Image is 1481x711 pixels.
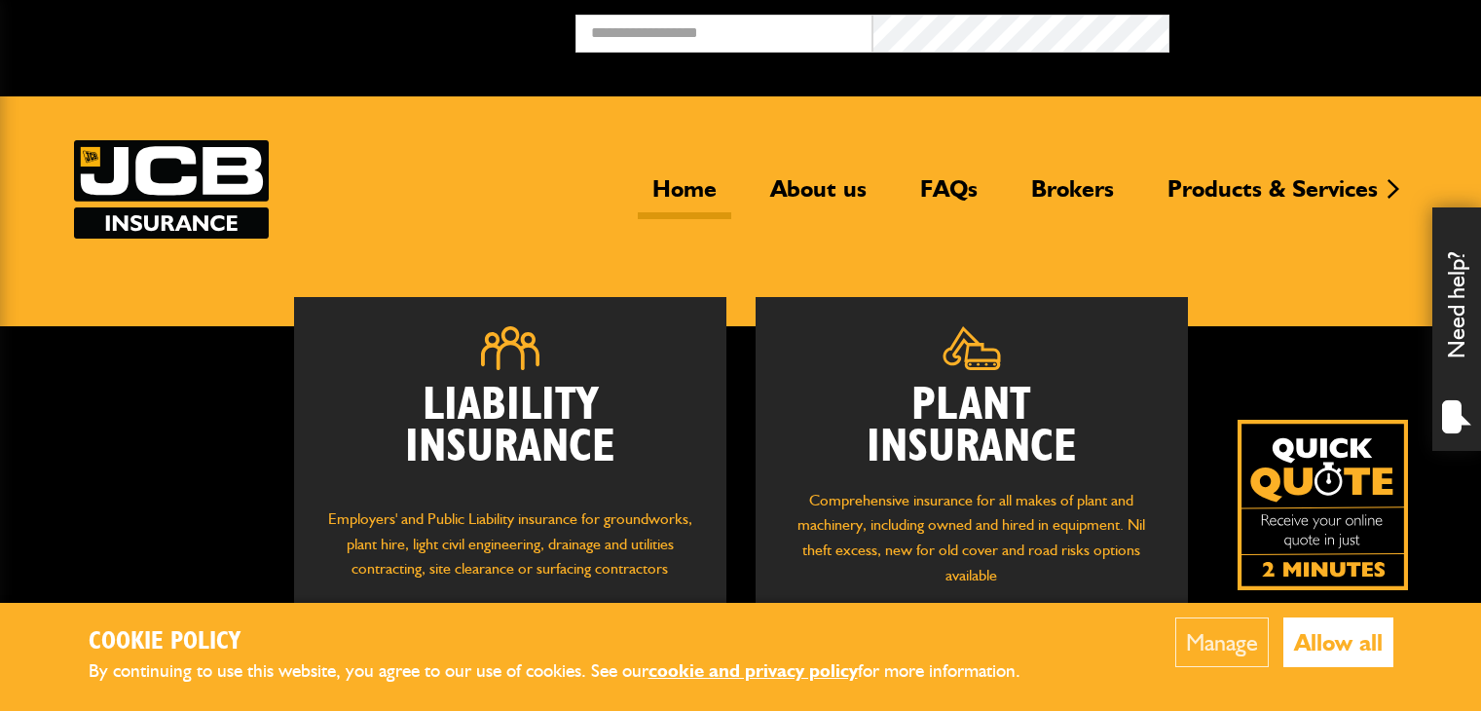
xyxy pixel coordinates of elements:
button: Broker Login [1169,15,1466,45]
a: FAQs [906,174,992,219]
p: Employers' and Public Liability insurance for groundworks, plant hire, light civil engineering, d... [323,506,697,600]
a: cookie and privacy policy [648,659,858,682]
a: About us [756,174,881,219]
p: By continuing to use this website, you agree to our use of cookies. See our for more information. [89,656,1053,687]
h2: Plant Insurance [785,385,1159,468]
button: Allow all [1283,617,1393,667]
a: Brokers [1017,174,1129,219]
a: Home [638,174,731,219]
h2: Liability Insurance [323,385,697,488]
div: Need help? [1432,207,1481,451]
a: JCB Insurance Services [74,140,269,239]
button: Manage [1175,617,1269,667]
a: Get your insurance quote isn just 2-minutes [1238,420,1408,590]
img: Quick Quote [1238,420,1408,590]
p: Comprehensive insurance for all makes of plant and machinery, including owned and hired in equipm... [785,488,1159,587]
h2: Cookie Policy [89,627,1053,657]
img: JCB Insurance Services logo [74,140,269,239]
a: Products & Services [1153,174,1392,219]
